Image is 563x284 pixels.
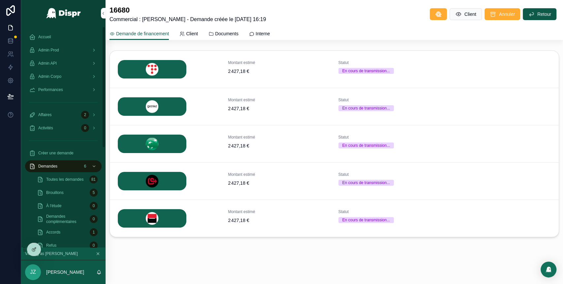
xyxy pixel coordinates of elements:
[342,68,390,74] div: En cours de transmission...
[81,111,89,119] div: 2
[25,147,102,159] a: Créer une demande
[228,172,330,177] span: Montant estimé
[38,164,57,169] span: Demandes
[38,74,61,79] span: Admin Corpo
[450,8,482,20] button: Client
[46,190,64,195] span: Brouillons
[25,31,102,43] a: Accueil
[25,109,102,121] a: Affaires2
[33,200,102,212] a: À l'étude0
[25,44,102,56] a: Admin Prod
[46,243,56,248] span: Refus
[342,180,390,186] div: En cours de transmission...
[38,87,63,92] span: Performances
[228,135,330,140] span: Montant estimé
[25,71,102,82] a: Admin Corpo
[228,105,330,112] span: 2 427,18 €
[33,174,102,185] a: Toutes les demandes81
[338,135,441,140] span: Statut
[21,26,106,247] div: scrollable content
[118,135,186,153] img: BNP.png
[38,61,57,66] span: Admin API
[46,230,60,235] span: Accords
[33,213,102,225] a: Demandes complémentaires0
[228,217,330,224] span: 2 427,18 €
[38,125,53,131] span: Activités
[499,11,515,17] span: Annuler
[537,11,551,17] span: Retour
[90,189,98,197] div: 5
[90,228,98,236] div: 1
[90,241,98,249] div: 0
[342,105,390,111] div: En cours de transmission...
[228,209,330,214] span: Montant estimé
[25,251,78,256] span: Viewing as [PERSON_NAME]
[25,160,102,172] a: Demandes6
[338,97,441,103] span: Statut
[33,187,102,199] a: Brouillons5
[109,28,169,40] a: Demande de financement
[228,180,330,186] span: 2 427,18 €
[118,97,186,116] img: GREN.png
[38,47,59,53] span: Admin Prod
[186,30,198,37] span: Client
[109,5,266,16] h1: 16680
[228,97,330,103] span: Montant estimé
[46,269,84,275] p: [PERSON_NAME]
[46,214,87,224] span: Demandes complémentaires
[89,175,98,183] div: 81
[33,239,102,251] a: Refus0
[523,8,556,20] button: Retour
[215,30,238,37] span: Documents
[38,34,51,40] span: Accueil
[118,172,186,190] img: LOCAM.png
[38,150,74,156] span: Créer une demande
[81,124,89,132] div: 0
[249,28,270,41] a: Interne
[38,112,51,117] span: Affaires
[90,202,98,210] div: 0
[541,262,556,277] div: Open Intercom Messenger
[25,122,102,134] a: Activités0
[342,217,390,223] div: En cours de transmission...
[338,60,441,65] span: Statut
[179,28,198,41] a: Client
[208,28,238,41] a: Documents
[46,203,61,208] span: À l'étude
[90,215,98,223] div: 0
[118,209,186,228] img: FR.png
[118,60,186,79] img: LEASECOM.png
[33,226,102,238] a: Accords1
[485,8,520,20] button: Annuler
[46,8,81,18] img: App logo
[228,60,330,65] span: Montant estimé
[256,30,270,37] span: Interne
[342,142,390,148] div: En cours de transmission...
[109,16,266,23] span: Commercial : [PERSON_NAME] - Demande créée le [DATE] 16:19
[46,177,83,182] span: Toutes les demandes
[464,11,476,17] span: Client
[30,268,36,276] span: JZ
[25,57,102,69] a: Admin API
[228,68,330,75] span: 2 427,18 €
[338,172,441,177] span: Statut
[228,142,330,149] span: 2 427,18 €
[81,162,89,170] div: 6
[25,84,102,96] a: Performances
[116,30,169,37] span: Demande de financement
[338,209,441,214] span: Statut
